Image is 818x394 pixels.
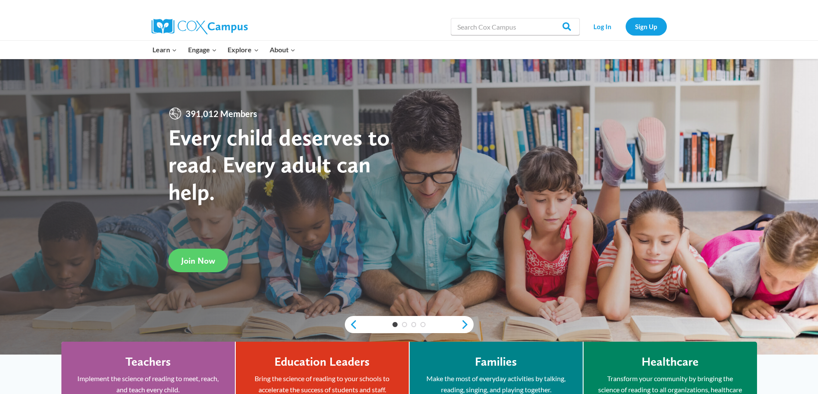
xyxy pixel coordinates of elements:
[152,19,248,34] img: Cox Campus
[392,322,398,327] a: 1
[451,18,580,35] input: Search Cox Campus
[642,355,699,369] h4: Healthcare
[168,249,228,272] a: Join Now
[181,256,215,266] span: Join Now
[168,123,390,205] strong: Every child deserves to read. Every adult can help.
[584,18,621,35] a: Log In
[345,316,474,333] div: content slider buttons
[125,355,171,369] h4: Teachers
[270,44,295,55] span: About
[411,322,417,327] a: 3
[345,319,358,330] a: previous
[626,18,667,35] a: Sign Up
[182,107,261,120] span: 391,012 Members
[152,44,177,55] span: Learn
[188,44,217,55] span: Engage
[228,44,258,55] span: Explore
[584,18,667,35] nav: Secondary Navigation
[147,41,301,59] nav: Primary Navigation
[475,355,517,369] h4: Families
[461,319,474,330] a: next
[420,322,426,327] a: 4
[274,355,370,369] h4: Education Leaders
[402,322,407,327] a: 2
